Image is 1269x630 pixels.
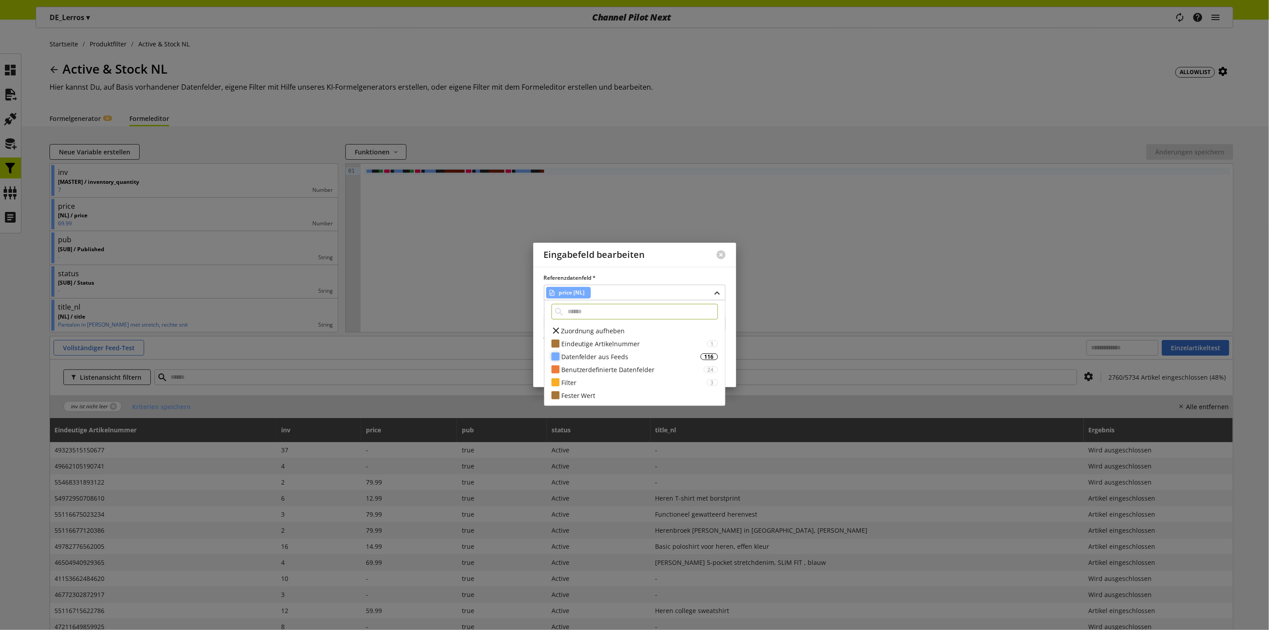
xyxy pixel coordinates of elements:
[707,340,718,347] div: 1
[561,391,718,400] div: Fester Wert
[561,365,704,374] div: Benutzerdefinierte Datenfelder
[707,379,718,386] div: 3
[544,250,645,260] h2: Eingabefeld bearbeiten
[561,352,701,361] div: Datenfelder aus Feeds
[561,378,707,387] div: Filter
[701,353,718,360] div: 116
[559,287,585,298] span: price [NL]
[704,366,718,373] div: 24
[544,274,726,282] label: Referenzdatenfeld *
[561,326,625,336] span: Zuordnung aufheben
[561,339,707,348] div: Eindeutige Artikelnummer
